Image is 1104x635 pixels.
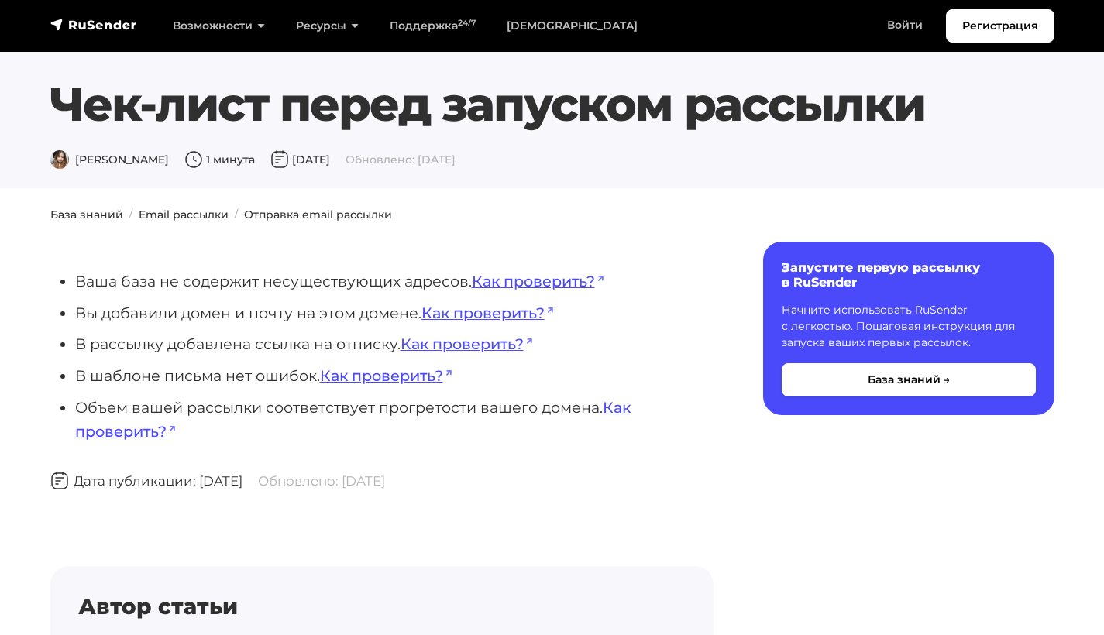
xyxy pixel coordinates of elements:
[280,10,374,42] a: Ресурсы
[184,153,255,166] span: 1 минута
[50,472,69,490] img: Дата публикации
[184,150,203,169] img: Время чтения
[258,473,385,489] span: Обновлено: [DATE]
[270,150,289,169] img: Дата публикации
[139,208,229,221] a: Email рассылки
[401,335,534,353] a: Как проверить?
[50,17,137,33] img: RuSender
[872,9,938,41] a: Войти
[75,364,714,388] li: В шаблоне письма нет ошибок.
[157,10,280,42] a: Возможности
[50,208,123,221] a: База знаний
[458,18,476,28] sup: 24/7
[50,77,1054,132] h1: Чек-лист перед запуском рассылки
[491,10,653,42] a: [DEMOGRAPHIC_DATA]
[75,269,714,293] li: Ваша база не содержит несуществующих адресов.
[472,272,605,290] a: Как проверить?
[320,366,453,385] a: Как проверить?
[782,260,1036,290] h6: Запустите первую рассылку в RuSender
[75,398,631,441] a: Как проверить?
[50,153,169,166] span: [PERSON_NAME]
[763,242,1054,415] a: Запустите первую рассылку в RuSender Начните использовать RuSender с легкостью. Пошаговая инструк...
[75,332,714,356] li: В рассылку добавлена ссылка на отписку.
[782,363,1036,396] button: База знаний →
[782,302,1036,351] p: Начните использовать RuSender с легкостью. Пошаговая инструкция для запуска ваших первых рассылок.
[244,208,392,221] a: Отправка email рассылки
[75,301,714,325] li: Вы добавили домен и почту на этом домене.
[374,10,491,42] a: Поддержка24/7
[270,153,330,166] span: [DATE]
[78,594,686,620] h4: Автор статьи
[41,207,1064,223] nav: breadcrumb
[75,396,714,443] li: Объем вашей рассылки соответствует прогретости вашего домена.
[421,304,555,322] a: Как проверить?
[946,9,1054,43] a: Регистрация
[346,153,456,166] span: Обновлено: [DATE]
[50,473,242,489] span: Дата публикации: [DATE]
